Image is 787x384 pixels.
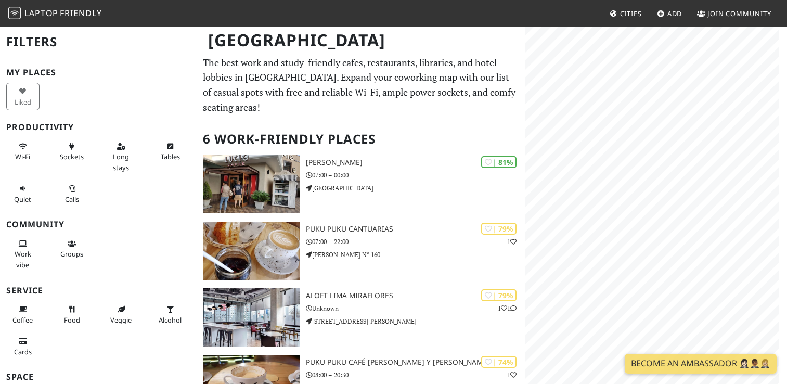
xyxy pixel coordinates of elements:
p: [STREET_ADDRESS][PERSON_NAME] [306,316,524,326]
span: Credit cards [14,347,32,356]
button: Alcohol [154,301,187,328]
h3: My Places [6,68,190,78]
span: Alcohol [159,315,182,325]
a: Puku Puku Cantuarias | 79% 1 Puku Puku Cantuarias 07:00 – 22:00 [PERSON_NAME] N° 160 [197,222,524,280]
span: Cities [620,9,642,18]
span: Food [64,315,80,325]
img: Aloft Lima Miraflores [203,288,300,347]
h3: Community [6,220,190,229]
button: Long stays [105,138,138,176]
span: Work-friendly tables [161,152,180,161]
span: Join Community [707,9,771,18]
p: 1 [507,237,517,247]
a: Cities [605,4,646,23]
span: Add [667,9,682,18]
button: Calls [56,180,89,208]
a: Join Community [693,4,776,23]
h1: [GEOGRAPHIC_DATA] [200,26,522,55]
button: Work vibe [6,235,40,273]
h3: Space [6,372,190,382]
h2: 6 Work-Friendly Places [203,123,518,155]
button: Quiet [6,180,40,208]
a: Become an Ambassador 🤵🏻‍♀️🤵🏾‍♂️🤵🏼‍♀️ [625,354,777,374]
p: [GEOGRAPHIC_DATA] [306,183,524,193]
span: Group tables [60,249,83,259]
button: Groups [56,235,89,263]
span: Video/audio calls [65,195,79,204]
div: | 81% [481,156,517,168]
h3: Puku Puku Café [PERSON_NAME] y [PERSON_NAME] [306,358,524,367]
span: Laptop [24,7,58,19]
img: LaptopFriendly [8,7,21,19]
span: Friendly [60,7,101,19]
p: 07:00 – 00:00 [306,170,524,180]
img: Lucio Caffé [203,155,300,213]
button: Coffee [6,301,40,328]
h3: Aloft Lima Miraflores [306,291,524,300]
span: Stable Wi-Fi [15,152,30,161]
span: Quiet [14,195,31,204]
p: 1 [507,370,517,380]
p: [PERSON_NAME] N° 160 [306,250,524,260]
a: Add [653,4,687,23]
a: Lucio Caffé | 81% [PERSON_NAME] 07:00 – 00:00 [GEOGRAPHIC_DATA] [197,155,524,213]
p: 1 1 [498,303,517,313]
button: Veggie [105,301,138,328]
button: Tables [154,138,187,165]
span: Power sockets [60,152,84,161]
h3: Puku Puku Cantuarias [306,225,524,234]
button: Sockets [56,138,89,165]
button: Cards [6,332,40,360]
div: | 79% [481,289,517,301]
a: LaptopFriendly LaptopFriendly [8,5,102,23]
p: The best work and study-friendly cafes, restaurants, libraries, and hotel lobbies in [GEOGRAPHIC_... [203,55,518,115]
span: Coffee [12,315,33,325]
a: Aloft Lima Miraflores | 79% 11 Aloft Lima Miraflores Unknown [STREET_ADDRESS][PERSON_NAME] [197,288,524,347]
p: 08:00 – 20:30 [306,370,524,380]
span: Veggie [110,315,132,325]
img: Puku Puku Cantuarias [203,222,300,280]
h3: Service [6,286,190,296]
button: Wi-Fi [6,138,40,165]
p: Unknown [306,303,524,313]
p: 07:00 – 22:00 [306,237,524,247]
h3: [PERSON_NAME] [306,158,524,167]
h3: Productivity [6,122,190,132]
div: | 74% [481,356,517,368]
span: Long stays [113,152,129,172]
div: | 79% [481,223,517,235]
h2: Filters [6,26,190,58]
span: People working [15,249,31,269]
button: Food [56,301,89,328]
